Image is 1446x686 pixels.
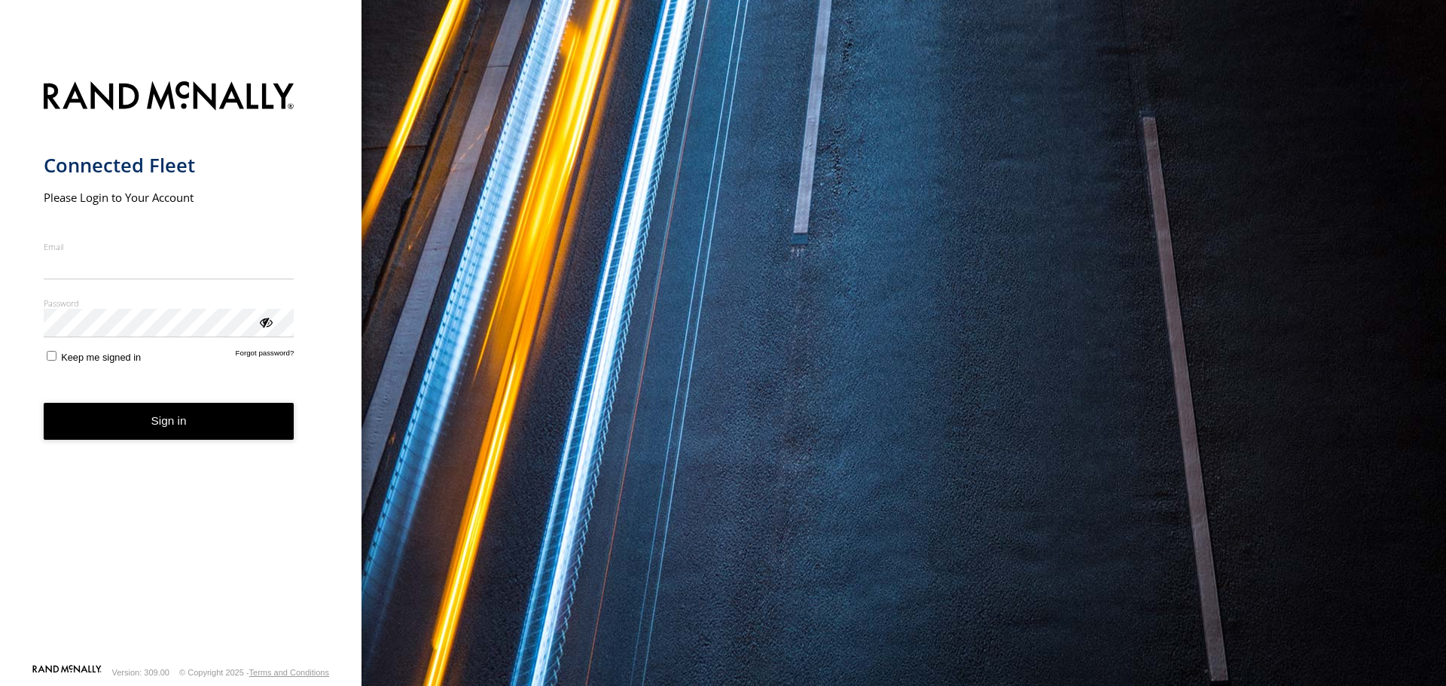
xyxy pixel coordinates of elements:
a: Terms and Conditions [249,668,329,677]
a: Forgot password? [236,349,294,363]
label: Password [44,297,294,309]
form: main [44,72,319,663]
button: Sign in [44,403,294,440]
h2: Please Login to Your Account [44,190,294,205]
input: Keep me signed in [47,351,56,361]
div: © Copyright 2025 - [179,668,329,677]
label: Email [44,241,294,252]
div: ViewPassword [258,314,273,329]
a: Visit our Website [32,665,102,680]
h1: Connected Fleet [44,153,294,178]
span: Keep me signed in [61,352,141,363]
img: Rand McNally [44,78,294,117]
div: Version: 309.00 [112,668,169,677]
